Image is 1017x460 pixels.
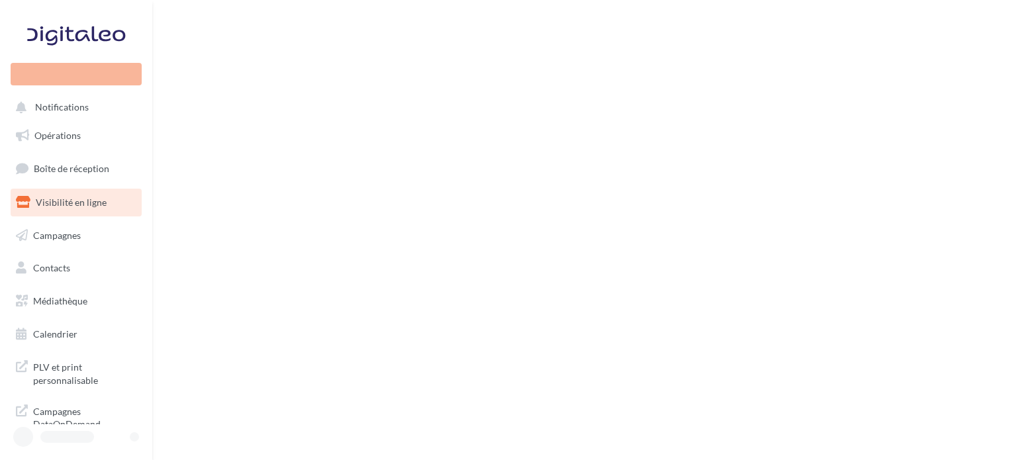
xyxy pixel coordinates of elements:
[8,287,144,315] a: Médiathèque
[35,102,89,113] span: Notifications
[8,320,144,348] a: Calendrier
[33,295,87,306] span: Médiathèque
[8,122,144,150] a: Opérations
[33,262,70,273] span: Contacts
[33,358,136,387] span: PLV et print personnalisable
[34,130,81,141] span: Opérations
[33,328,77,340] span: Calendrier
[34,163,109,174] span: Boîte de réception
[33,229,81,240] span: Campagnes
[8,397,144,436] a: Campagnes DataOnDemand
[8,222,144,250] a: Campagnes
[8,353,144,392] a: PLV et print personnalisable
[33,402,136,431] span: Campagnes DataOnDemand
[36,197,107,208] span: Visibilité en ligne
[11,63,142,85] div: Nouvelle campagne
[8,254,144,282] a: Contacts
[8,189,144,216] a: Visibilité en ligne
[8,154,144,183] a: Boîte de réception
